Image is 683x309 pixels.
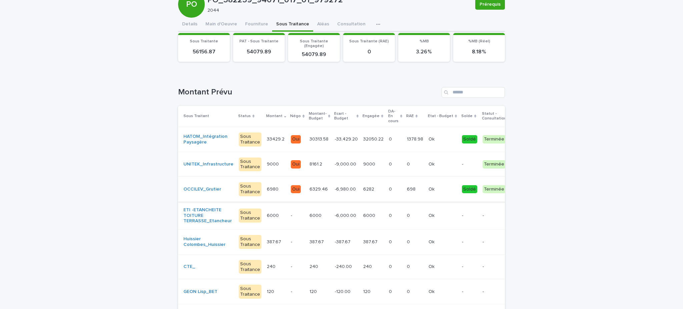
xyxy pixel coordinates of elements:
p: DA-En cours [388,108,399,125]
div: Sous Traitance [239,158,261,172]
p: Sous Traitant [183,112,209,120]
button: Fourniture [241,18,272,32]
div: Soldé [462,185,477,194]
p: -6,980.00 [335,185,357,192]
button: Sous Traitance [272,18,313,32]
p: 32050.22 [363,135,385,142]
p: 30313.58 [309,135,330,142]
p: 120 [363,288,372,295]
a: ETI -ETANCHEITE TOITURE TERRASSE_Etancheur [183,207,233,224]
p: 0 [407,263,411,270]
tr: OCCILEV_Grutier Sous Traitance69806980 Oui6329.466329.46 -6,980.00-6,980.00 62826282 00 698698 Ok... [178,177,580,202]
div: Soldé [462,135,477,143]
p: 698 [407,185,417,192]
input: Search [442,87,505,98]
p: Ok [429,288,436,295]
p: Ecart - Budget [334,110,355,122]
p: 240 [267,263,277,270]
a: Huissier Colombes_Huissier [183,236,233,248]
button: Main d'Oeuvre [201,18,241,32]
a: HATOM_Intégration Paysagère [183,134,233,145]
span: Sous Traitante [190,39,218,43]
p: - [483,264,514,270]
p: 387.67 [309,238,325,245]
p: 0 [407,238,411,245]
span: %MB (Réel) [468,39,490,43]
p: 0 [389,135,393,142]
p: 0 [389,185,393,192]
div: Oui [291,135,301,143]
p: 8.18 % [457,49,501,55]
p: 3.26 % [402,49,446,55]
p: 240 [363,263,373,270]
button: Details [178,18,201,32]
p: - [291,239,304,245]
p: 0 [389,263,393,270]
span: Prérequis [480,1,501,8]
p: 54079.89 [237,49,281,55]
div: Sous Traitance [239,209,261,223]
p: Montant [266,112,282,120]
p: 6282 [363,185,376,192]
p: 6000 [363,212,377,219]
div: Oui [291,160,301,169]
p: - [462,162,477,167]
div: Terminée [483,135,506,143]
p: 8161.2 [309,160,323,167]
tr: Huissier Colombes_Huissier Sous Traitance387.67387.67 -387.67387.67 -387.67-387.67 387.67387.67 0... [178,230,580,255]
p: Solde [461,112,473,120]
tr: CTE_ Sous Traitance240240 -240240 -240.00-240.00 240240 00 00 OkOk --NégoEditer [178,254,580,279]
tr: ETI -ETANCHEITE TOITURE TERRASSE_Etancheur Sous Traitance60006000 -60006000 -6,000.00-6,000.00 60... [178,202,580,229]
p: Ok [429,160,436,167]
p: 6000 [309,212,323,219]
p: Status [238,112,251,120]
p: -240.00 [335,263,353,270]
p: Statut - Consultation [482,110,515,122]
p: - [483,213,514,219]
p: - [291,213,304,219]
button: Consultation [333,18,370,32]
p: -387.67 [335,238,352,245]
p: Ok [429,212,436,219]
span: Sous Traitante (RAE) [349,39,389,43]
p: 33429.2 [267,135,286,142]
p: 120 [267,288,275,295]
p: -9,000.00 [335,160,358,167]
p: - [462,289,477,295]
div: Terminée [483,160,506,169]
div: Sous Traitance [239,260,261,274]
p: 0 [347,49,391,55]
div: Sous Traitance [239,235,261,249]
p: - [462,213,477,219]
p: 0 [407,212,411,219]
p: 0 [407,160,411,167]
tr: GEON Lisp_BET Sous Traitance120120 -120120 -120.00-120.00 120120 00 00 OkOk --NégoEditer [178,279,580,304]
p: -33,429.20 [335,135,359,142]
button: Aléas [313,18,333,32]
p: - [291,264,304,270]
div: Oui [291,185,301,194]
p: 6980 [267,185,280,192]
p: -120.00 [335,288,352,295]
p: - [291,289,304,295]
p: Engagée [363,112,380,120]
div: Terminée [483,185,506,194]
p: 0 [389,288,393,295]
p: - [462,239,477,245]
p: 6000 [267,212,280,219]
p: 0 [389,238,393,245]
a: OCCILEV_Grutier [183,187,221,192]
span: PAT - Sous Traitante [239,39,278,43]
p: 120 [309,288,318,295]
p: Négo [290,112,301,120]
div: Sous Traitance [239,132,261,146]
p: Montant-Budget [309,110,326,122]
p: 9000 [363,160,377,167]
p: - [462,264,477,270]
span: Sous Traitante (Engagée) [300,39,328,48]
div: Sous Traitance [239,285,261,299]
p: 54079.89 [292,51,336,58]
p: 387.67 [267,238,282,245]
p: 6329.46 [309,185,329,192]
